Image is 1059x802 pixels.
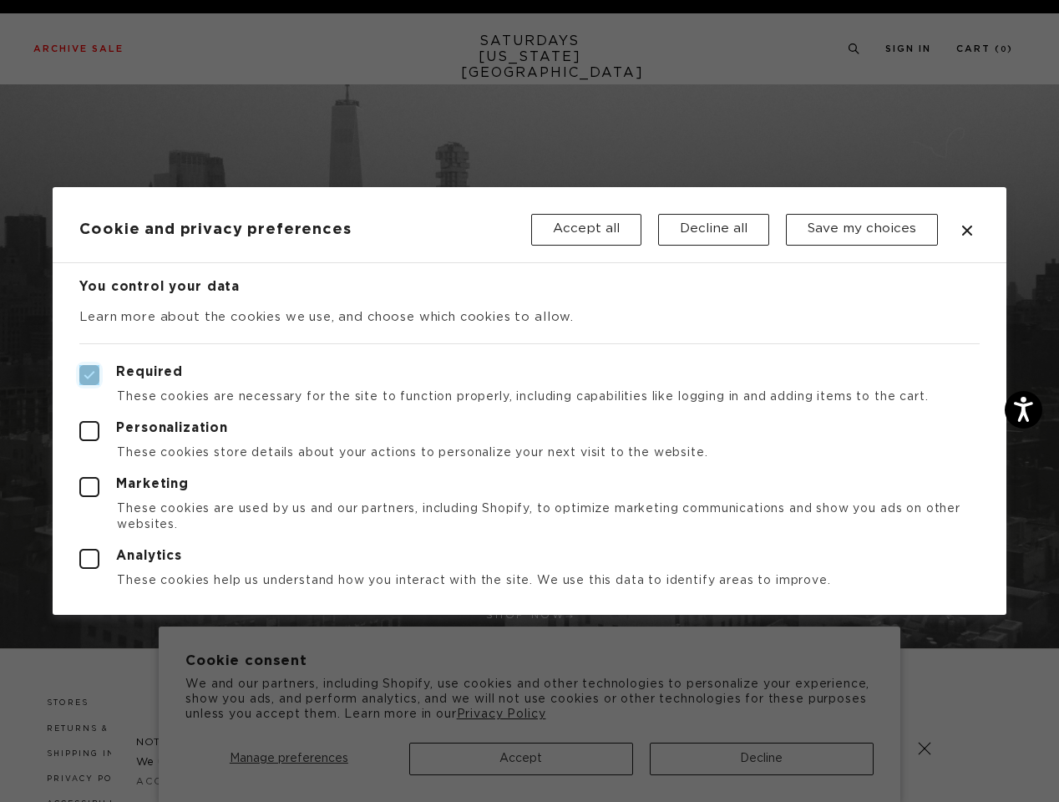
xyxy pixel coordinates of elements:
p: These cookies are used by us and our partners, including Shopify, to optimize marketing communica... [79,501,979,531]
label: Analytics [79,549,979,569]
h2: Cookie and privacy preferences [79,221,530,239]
label: Required [79,365,979,385]
label: Marketing [79,477,979,497]
button: Save my choices [786,214,938,246]
label: Personalization [79,421,979,441]
button: Close dialog [957,221,977,241]
p: Learn more about the cookies we use, and choose which cookies to allow. [79,308,979,327]
p: These cookies store details about your actions to personalize your next visit to the website. [79,445,979,460]
p: These cookies help us understand how you interact with the site. We use this data to identify are... [79,573,979,588]
button: Accept all [531,214,641,246]
button: Decline all [658,214,769,246]
p: These cookies are necessary for the site to function properly, including capabilities like loggin... [79,389,979,404]
h3: You control your data [79,281,979,296]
